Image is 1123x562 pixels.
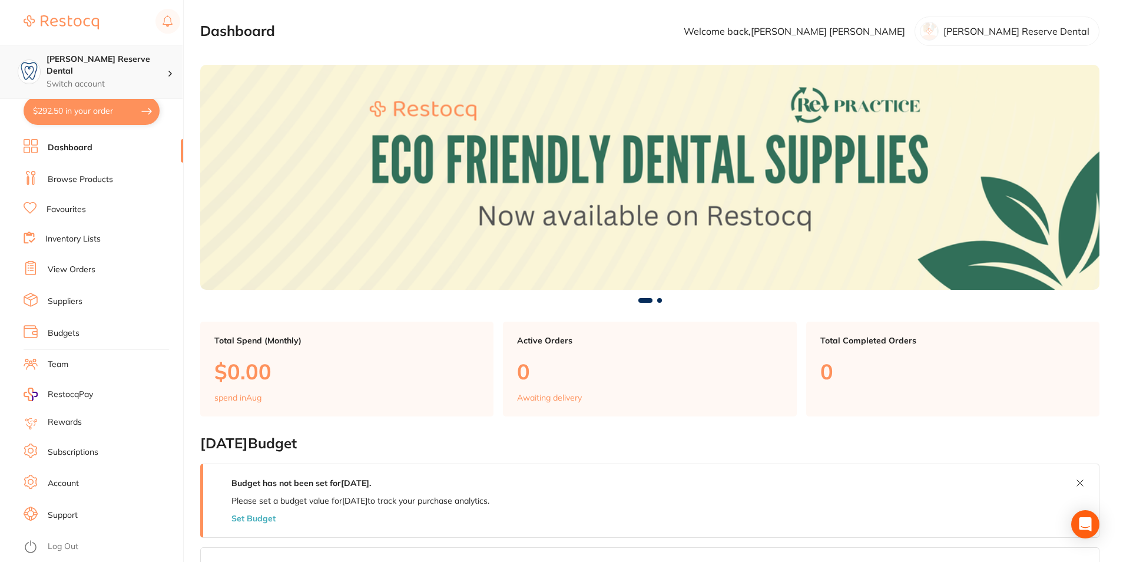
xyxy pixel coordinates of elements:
a: Active Orders0Awaiting delivery [503,322,796,417]
a: Suppliers [48,296,82,308]
p: Please set a budget value for [DATE] to track your purchase analytics. [231,496,489,505]
p: Awaiting delivery [517,393,582,402]
a: RestocqPay [24,388,93,401]
a: Favourites [47,204,86,216]
button: $292.50 in your order [24,97,160,125]
div: Open Intercom Messenger [1071,510,1099,538]
p: Active Orders [517,336,782,345]
a: Budgets [48,328,79,339]
a: Inventory Lists [45,233,101,245]
a: Restocq Logo [24,9,99,36]
a: Subscriptions [48,447,98,458]
p: $0.00 [214,359,479,384]
p: Welcome back, [PERSON_NAME] [PERSON_NAME] [684,26,905,37]
a: Team [48,359,68,371]
a: Account [48,478,79,490]
p: 0 [820,359,1085,384]
img: Dashboard [200,65,1099,290]
a: Log Out [48,541,78,553]
p: Switch account [47,78,167,90]
p: 0 [517,359,782,384]
h2: [DATE] Budget [200,435,1099,452]
a: Browse Products [48,174,113,186]
button: Log Out [24,538,180,557]
img: RestocqPay [24,388,38,401]
p: Total Spend (Monthly) [214,336,479,345]
p: [PERSON_NAME] Reserve Dental [943,26,1089,37]
img: Restocq Logo [24,15,99,29]
span: RestocqPay [48,389,93,401]
a: Total Completed Orders0 [806,322,1099,417]
a: Support [48,510,78,521]
a: View Orders [48,264,95,276]
button: Set Budget [231,514,276,523]
h2: Dashboard [200,23,275,39]
p: spend in Aug [214,393,261,402]
img: Logan Reserve Dental [18,60,40,82]
a: Total Spend (Monthly)$0.00spend inAug [200,322,493,417]
a: Rewards [48,416,82,428]
a: Dashboard [48,142,92,154]
p: Total Completed Orders [820,336,1085,345]
strong: Budget has not been set for [DATE] . [231,478,371,488]
h4: Logan Reserve Dental [47,54,167,77]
